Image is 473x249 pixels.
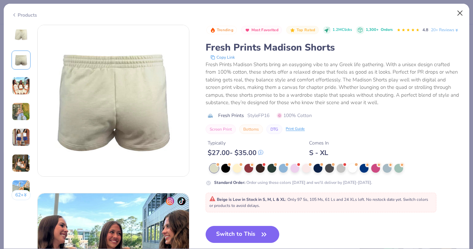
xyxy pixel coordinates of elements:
[208,149,263,157] div: $ 27.00 - $ 35.00
[12,128,30,147] img: User generated content
[206,61,461,107] div: Fresh Prints Madison Shorts bring an easygoing vibe to any Greek life gathering. With a unisex de...
[286,126,305,132] div: Print Guide
[214,179,372,186] div: Order using these colors [DATE] and we'll deliver by [DATE]-[DATE].
[245,27,250,33] img: Most Favorited sort
[206,26,237,35] button: Badge Button
[218,112,244,119] span: Fresh Prints
[431,27,459,33] a: 20+ Reviews
[210,27,215,33] img: Trending sort
[290,27,295,33] img: Top Rated sort
[309,149,329,157] div: S - XL
[177,197,186,205] img: tiktok-icon.png
[13,52,29,68] img: Back
[397,25,420,36] div: 4.8 Stars
[12,102,30,121] img: User generated content
[209,197,428,208] span: : Only 97 Ss, 105 Ms, 61 Ls and 24 XLs left. No restock date yet. Switch colors or products to av...
[217,197,285,202] strong: Beige is Low in Stock in S, M, L & XL
[241,26,282,35] button: Badge Button
[333,27,352,33] span: 1.2M Clicks
[217,28,233,32] span: Trending
[206,226,279,243] button: Switch to This
[206,124,236,134] button: Screen Print
[247,112,269,119] span: Style FP16
[214,180,245,185] strong: Standard Order :
[12,154,30,172] img: User generated content
[251,28,279,32] span: Most Favorited
[309,139,329,147] div: Comes In
[297,28,316,32] span: Top Rated
[166,197,174,205] img: insta-icon.png
[239,124,263,134] button: Bottoms
[12,12,37,19] div: Products
[12,77,30,95] img: User generated content
[277,112,312,119] span: 100% Cotton
[12,190,31,200] button: 62+
[38,25,189,176] img: Back
[208,54,237,61] button: copy to clipboard
[286,26,319,35] button: Badge Button
[266,124,282,134] button: DTG
[422,27,428,33] span: 4.8
[208,139,263,147] div: Typically
[206,113,215,118] img: brand logo
[366,27,393,33] div: 1,300+
[12,180,30,198] img: User generated content
[206,41,461,54] div: Fresh Prints Madison Shorts
[454,7,467,20] button: Close
[13,26,29,42] img: Front
[381,27,393,32] span: Orders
